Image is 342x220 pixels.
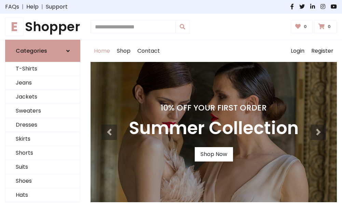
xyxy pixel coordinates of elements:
a: Suits [5,160,80,174]
a: Dresses [5,118,80,132]
span: 0 [326,24,332,30]
a: Help [26,3,39,11]
a: Shop Now [195,147,233,161]
a: Home [91,40,113,62]
a: EShopper [5,19,80,34]
a: Support [46,3,68,11]
a: Jackets [5,90,80,104]
a: Sweaters [5,104,80,118]
h1: Shopper [5,19,80,34]
a: Jeans [5,76,80,90]
a: Skirts [5,132,80,146]
a: Shoes [5,174,80,188]
a: Contact [134,40,163,62]
a: T-Shirts [5,62,80,76]
span: | [19,3,26,11]
h3: Summer Collection [129,118,299,139]
a: 0 [314,20,337,33]
span: E [5,17,24,36]
a: Register [308,40,337,62]
h6: Categories [16,48,47,54]
a: FAQs [5,3,19,11]
span: 0 [302,24,309,30]
a: Categories [5,40,80,62]
a: Shorts [5,146,80,160]
h4: 10% Off Your First Order [129,103,299,113]
a: Login [287,40,308,62]
span: | [39,3,46,11]
a: Shop [113,40,134,62]
a: Hats [5,188,80,202]
a: 0 [291,20,313,33]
